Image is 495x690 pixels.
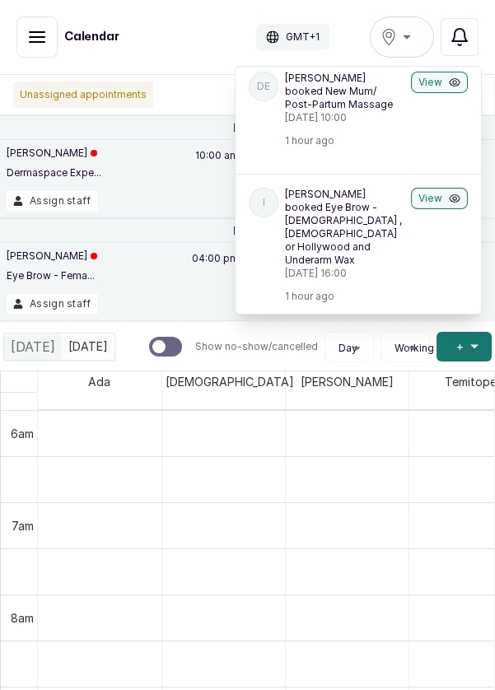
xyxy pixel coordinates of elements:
p: Dermaspace Expe... [7,166,101,179]
div: 6am [7,425,37,442]
span: Working [395,342,434,355]
p: [DATE] 16:00 [285,267,404,280]
p: Show no-show/cancelled [195,340,318,353]
button: View [411,188,468,209]
p: 10:00 am [193,147,241,191]
button: + [437,332,492,361]
span: [PERSON_NAME] [297,371,397,392]
span: + [456,338,464,355]
p: 1 hour ago [285,290,404,303]
p: [PERSON_NAME] [7,249,97,263]
div: [DATE] [4,333,62,360]
button: Assign staff [7,191,98,211]
span: [DATE] [11,337,55,357]
span: [DEMOGRAPHIC_DATA] [162,371,297,392]
div: 7am [8,517,37,534]
p: Unassigned appointments [13,82,153,108]
p: I [263,196,265,209]
p: GMT+1 [286,30,320,44]
p: [DATE] 10:00 [285,111,404,124]
h1: Calendar [64,29,119,45]
button: View [411,72,468,93]
button: Assign staff [7,294,98,314]
span: Day [339,342,357,355]
div: 8am [7,609,37,627]
p: 04:00 pm [189,249,241,294]
p: 1 hour ago [285,134,404,147]
p: [PERSON_NAME] booked New Mum/ Post-Partum Massage [285,72,404,111]
p: Eye Brow - Fema... [7,269,97,282]
button: Working [388,342,423,355]
p: [DATE] [233,123,262,133]
span: Ada [85,371,114,392]
p: [PERSON_NAME] [7,147,101,160]
p: [DATE] [233,226,262,235]
p: [PERSON_NAME] booked Eye Brow - [DEMOGRAPHIC_DATA] , [DEMOGRAPHIC_DATA] or Hollywood and Underarm... [285,188,404,267]
p: DE [257,80,270,93]
button: Day [332,342,367,355]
